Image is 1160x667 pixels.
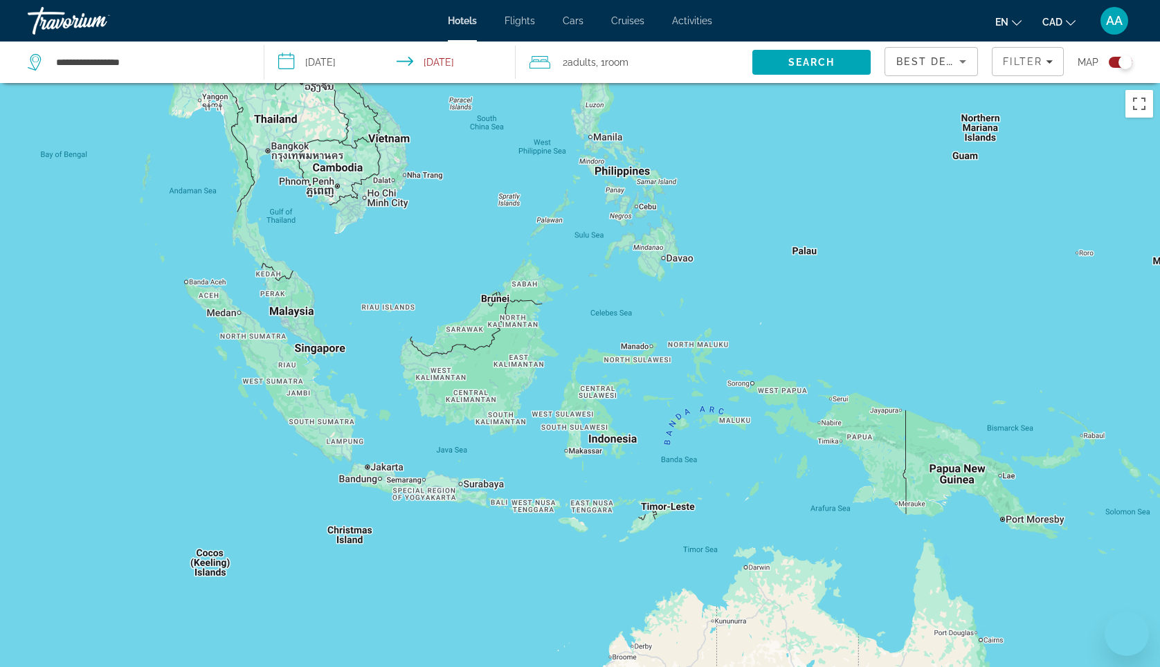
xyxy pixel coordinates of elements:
span: Adults [568,57,596,68]
button: Change currency [1042,12,1076,32]
a: Travorium [28,3,166,39]
span: AA [1106,14,1123,28]
span: 2 [563,53,596,72]
mat-select: Sort by [896,53,966,70]
button: Select check in and out date [264,42,515,83]
button: Filters [992,47,1064,76]
a: Activities [672,15,712,26]
span: Filter [1003,56,1042,67]
span: , 1 [596,53,628,72]
a: Hotels [448,15,477,26]
span: Search [788,57,835,68]
button: Toggle map [1098,56,1132,68]
span: Room [605,57,628,68]
input: Search hotel destination [55,52,243,73]
button: Search [752,50,871,75]
a: Cruises [611,15,644,26]
a: Flights [505,15,535,26]
span: en [995,17,1008,28]
span: Map [1078,53,1098,72]
iframe: Button to launch messaging window [1105,612,1149,656]
button: Change language [995,12,1022,32]
button: Toggle fullscreen view [1125,90,1153,118]
button: User Menu [1096,6,1132,35]
span: Best Deals [896,56,968,67]
span: CAD [1042,17,1062,28]
button: Travelers: 2 adults, 0 children [516,42,752,83]
a: Cars [563,15,583,26]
